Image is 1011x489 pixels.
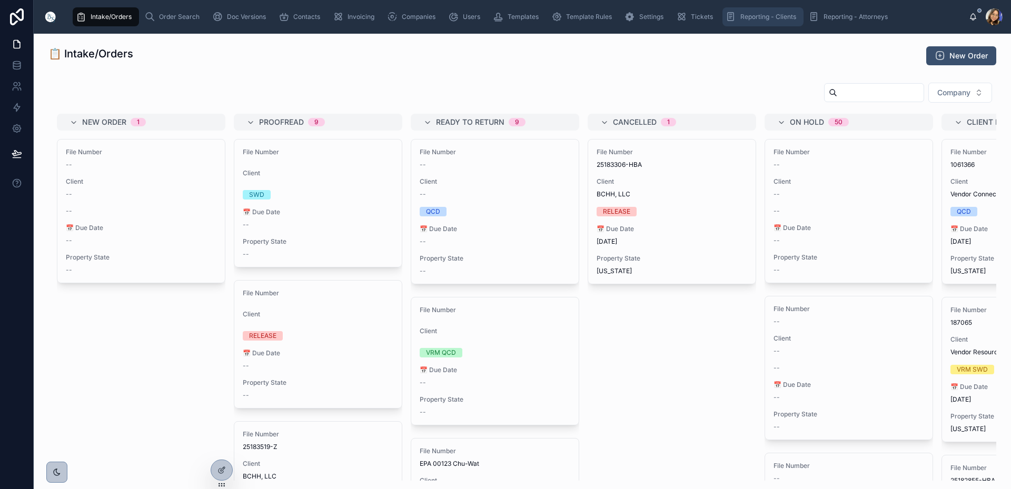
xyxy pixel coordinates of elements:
[420,306,570,314] span: File Number
[774,224,924,232] span: 📅 Due Date
[639,13,663,21] span: Settings
[926,46,996,65] button: New Order
[243,430,393,438] span: File Number
[243,472,393,481] span: BCHH, LLC
[402,13,435,21] span: Companies
[774,317,780,326] span: --
[774,190,780,198] span: --
[597,148,747,156] span: File Number
[243,310,393,318] span: Client
[243,443,393,451] span: 25183519-Z
[436,117,504,127] span: Ready to Return
[621,7,671,26] a: Settings
[420,366,570,374] span: 📅 Due Date
[141,7,207,26] a: Order Search
[420,177,570,186] span: Client
[774,266,780,274] span: --
[667,118,670,126] div: 1
[774,334,924,343] span: Client
[426,348,456,357] div: VRM QCD
[937,87,970,98] span: Company
[243,391,249,400] span: --
[384,7,443,26] a: Companies
[957,207,971,216] div: QCD
[159,13,200,21] span: Order Search
[490,7,546,26] a: Templates
[774,148,924,156] span: File Number
[597,237,747,246] span: [DATE]
[774,393,780,402] span: --
[928,83,992,103] button: Select Button
[259,117,304,127] span: Proofread
[949,51,988,61] span: New Order
[227,13,266,21] span: Doc Versions
[597,161,747,169] span: 25183306-HBA
[243,378,393,387] span: Property State
[420,190,426,198] span: --
[673,7,720,26] a: Tickets
[950,267,986,275] span: [US_STATE]
[73,7,139,26] a: Intake/Orders
[275,7,328,26] a: Contacts
[420,225,570,233] span: 📅 Due Date
[774,410,924,418] span: Property State
[508,13,539,21] span: Templates
[330,7,382,26] a: Invoicing
[243,250,249,258] span: --
[740,13,796,21] span: Reporting - Clients
[137,118,140,126] div: 1
[824,13,888,21] span: Reporting - Attorneys
[243,289,393,297] span: File Number
[48,46,133,61] h1: 📋 Intake/Orders
[420,148,570,156] span: File Number
[420,327,570,335] span: Client
[209,7,273,26] a: Doc Versions
[806,7,895,26] a: Reporting - Attorneys
[243,349,393,357] span: 📅 Due Date
[774,305,924,313] span: File Number
[597,267,632,275] span: [US_STATE]
[66,236,72,245] span: --
[597,225,747,233] span: 📅 Due Date
[774,177,924,186] span: Client
[597,177,747,186] span: Client
[66,207,72,215] span: --
[463,13,480,21] span: Users
[420,267,426,275] span: --
[420,395,570,404] span: Property State
[243,237,393,246] span: Property State
[774,253,924,262] span: Property State
[774,423,780,431] span: --
[774,364,780,372] span: --
[445,7,488,26] a: Users
[243,208,393,216] span: 📅 Due Date
[420,408,426,416] span: --
[774,381,924,389] span: 📅 Due Date
[66,224,216,232] span: 📅 Due Date
[597,190,747,198] span: BCHH, LLC
[691,13,713,21] span: Tickets
[66,177,216,186] span: Client
[950,425,986,433] span: [US_STATE]
[420,161,426,169] span: --
[243,221,249,229] span: --
[243,460,393,468] span: Client
[314,118,319,126] div: 9
[774,462,924,470] span: File Number
[66,190,72,198] span: --
[82,117,126,127] span: New Order
[243,148,393,156] span: File Number
[790,117,824,127] span: On Hold
[603,207,630,216] div: RELEASE
[566,13,612,21] span: Template Rules
[66,161,72,169] span: --
[835,118,843,126] div: 50
[774,347,780,355] span: --
[243,169,393,177] span: Client
[774,207,780,215] span: --
[420,237,426,246] span: --
[613,117,657,127] span: Cancelled
[42,8,59,25] img: App logo
[67,5,969,28] div: scrollable content
[597,254,747,263] span: Property State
